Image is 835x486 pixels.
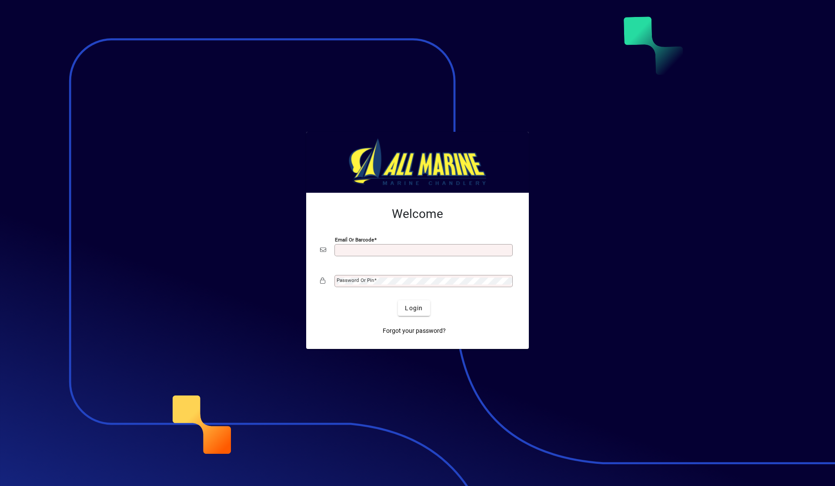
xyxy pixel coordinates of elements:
[379,323,449,339] a: Forgot your password?
[335,237,374,243] mat-label: Email or Barcode
[398,300,430,316] button: Login
[337,277,374,283] mat-label: Password or Pin
[405,304,423,313] span: Login
[383,326,446,335] span: Forgot your password?
[320,207,515,221] h2: Welcome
